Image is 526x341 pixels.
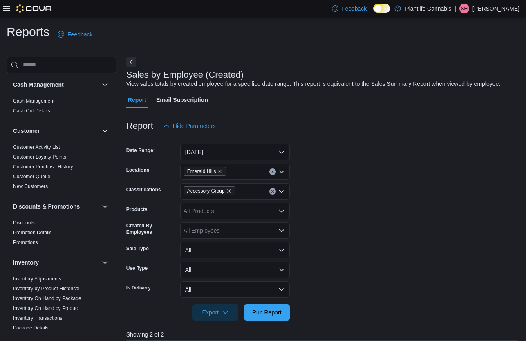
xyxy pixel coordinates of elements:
span: Discounts [13,220,35,226]
span: Inventory Adjustments [13,276,61,282]
label: Is Delivery [126,285,151,291]
h1: Reports [7,24,49,40]
a: Feedback [329,0,370,17]
label: Created By Employees [126,222,177,236]
a: Inventory Transactions [13,315,63,321]
span: SH [461,4,468,13]
span: Inventory On Hand by Package [13,295,81,302]
button: Customer [100,126,110,136]
a: Customer Loyalty Points [13,154,66,160]
h3: Sales by Employee (Created) [126,70,244,80]
button: Cash Management [13,81,98,89]
h3: Customer [13,127,40,135]
div: Customer [7,142,116,195]
span: Package Details [13,325,49,331]
p: Showing 2 of 2 [126,330,522,339]
a: Package Details [13,325,49,331]
button: Inventory [13,258,98,267]
button: Cash Management [100,80,110,90]
p: [PERSON_NAME] [472,4,519,13]
span: Customer Queue [13,173,50,180]
div: Sarah Haight [459,4,469,13]
div: View sales totals by created employee for a specified date range. This report is equivalent to th... [126,80,500,88]
a: Inventory On Hand by Product [13,305,79,311]
span: Report [128,92,146,108]
p: Plantlife Cannabis [405,4,451,13]
a: Cash Out Details [13,108,50,114]
a: Customer Purchase History [13,164,73,170]
span: Hide Parameters [173,122,216,130]
a: Customer Activity List [13,144,60,150]
span: Feedback [67,30,92,38]
div: Cash Management [7,96,116,119]
a: Inventory Adjustments [13,276,61,282]
label: Use Type [126,265,148,271]
p: | [454,4,456,13]
span: Customer Purchase History [13,164,73,170]
button: Customer [13,127,98,135]
button: Open list of options [278,227,285,234]
button: All [180,281,290,298]
button: All [180,262,290,278]
a: Promotions [13,240,38,245]
a: New Customers [13,184,48,189]
button: Open list of options [278,188,285,195]
a: Feedback [54,26,96,43]
span: Email Subscription [156,92,208,108]
a: Customer Queue [13,174,50,179]
label: Locations [126,167,150,173]
label: Products [126,206,148,213]
button: Clear input [269,168,276,175]
label: Classifications [126,186,161,193]
input: Dark Mode [373,4,390,13]
a: Promotion Details [13,230,52,236]
label: Date Range [126,147,155,154]
button: Next [126,57,136,67]
button: Hide Parameters [160,118,219,134]
span: New Customers [13,183,48,190]
a: Cash Management [13,98,54,104]
button: Export [192,304,238,321]
button: Open list of options [278,168,285,175]
span: Accessory Group [187,187,225,195]
span: Emerald Hills [187,167,216,175]
button: All [180,242,290,258]
button: Remove Emerald Hills from selection in this group [217,169,222,174]
button: Run Report [244,304,290,321]
button: Inventory [100,258,110,267]
h3: Cash Management [13,81,64,89]
h3: Discounts & Promotions [13,202,80,211]
a: Inventory by Product Historical [13,286,80,292]
span: Export [197,304,233,321]
span: Emerald Hills [184,167,226,176]
span: Promotions [13,239,38,246]
h3: Report [126,121,153,131]
button: Discounts & Promotions [13,202,98,211]
button: [DATE] [180,144,290,160]
h3: Inventory [13,258,39,267]
button: Remove Accessory Group from selection in this group [226,188,231,193]
button: Discounts & Promotions [100,202,110,211]
a: Inventory On Hand by Package [13,296,81,301]
span: Cash Out Details [13,108,50,114]
span: Promotion Details [13,229,52,236]
span: Inventory by Product Historical [13,285,80,292]
label: Sale Type [126,245,149,252]
button: Open list of options [278,208,285,214]
button: Clear input [269,188,276,195]
span: Feedback [342,4,367,13]
span: Run Report [252,308,282,316]
div: Discounts & Promotions [7,218,116,251]
span: Accessory Group [184,186,235,195]
a: Discounts [13,220,35,226]
img: Cova [16,4,53,13]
